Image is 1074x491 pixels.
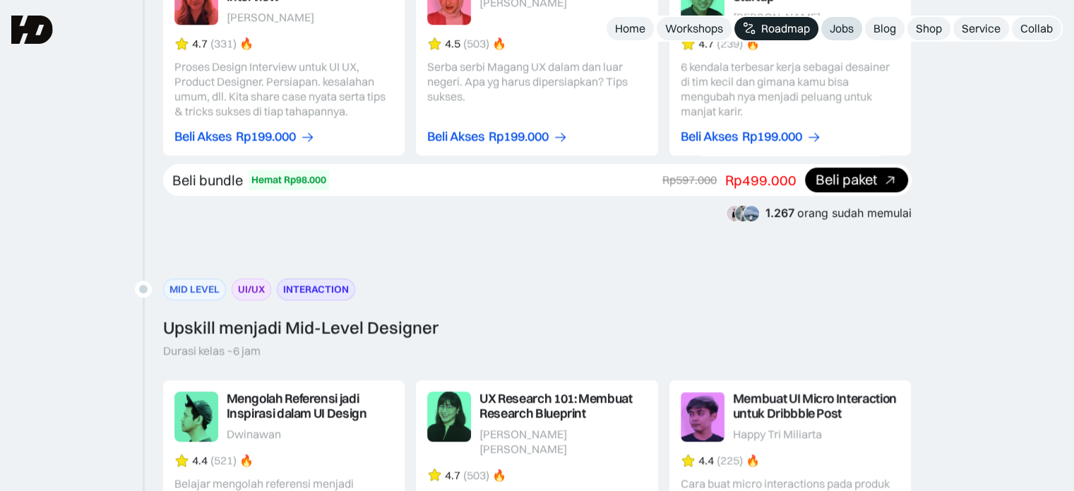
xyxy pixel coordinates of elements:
div: Rp499.000 [725,171,796,189]
a: Blog [865,17,905,40]
a: Workshops [657,17,732,40]
div: Durasi kelas ~6 jam [163,343,261,358]
a: Beli AksesRp199.000 [174,129,315,144]
div: Beli Akses [681,129,738,144]
span: 1.267 [765,206,794,220]
div: Beli paket [816,172,877,187]
a: Beli AksesRp199.000 [681,129,821,144]
div: Roadmap [761,21,810,36]
a: Beli bundleHemat Rp98.000Rp597.000Rp499.000Beli paket [163,164,912,196]
a: Jobs [821,17,862,40]
div: Rp199.000 [236,129,296,144]
div: Hemat Rp98.000 [251,172,326,187]
div: INTERACTION [283,282,349,297]
div: Rp199.000 [742,129,802,144]
div: Blog [873,21,896,36]
div: Jobs [830,21,854,36]
a: Roadmap [734,17,818,40]
div: Collab [1020,21,1053,36]
a: Service [953,17,1009,40]
div: orang sudah memulai [765,206,912,220]
div: MID LEVEL [169,282,220,297]
div: Beli Akses [427,129,484,144]
div: Home [615,21,645,36]
div: UI/UX [238,282,265,297]
div: Beli Akses [174,129,232,144]
div: Rp199.000 [489,129,549,144]
div: Service [962,21,1001,36]
div: Shop [916,21,942,36]
div: Workshops [665,21,723,36]
div: Beli bundle [172,171,243,189]
div: Upskill menjadi Mid-Level Designer [163,317,438,338]
a: Beli AksesRp199.000 [427,129,568,144]
a: Home [607,17,654,40]
a: Shop [907,17,950,40]
a: Collab [1012,17,1061,40]
div: Rp597.000 [662,172,717,187]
